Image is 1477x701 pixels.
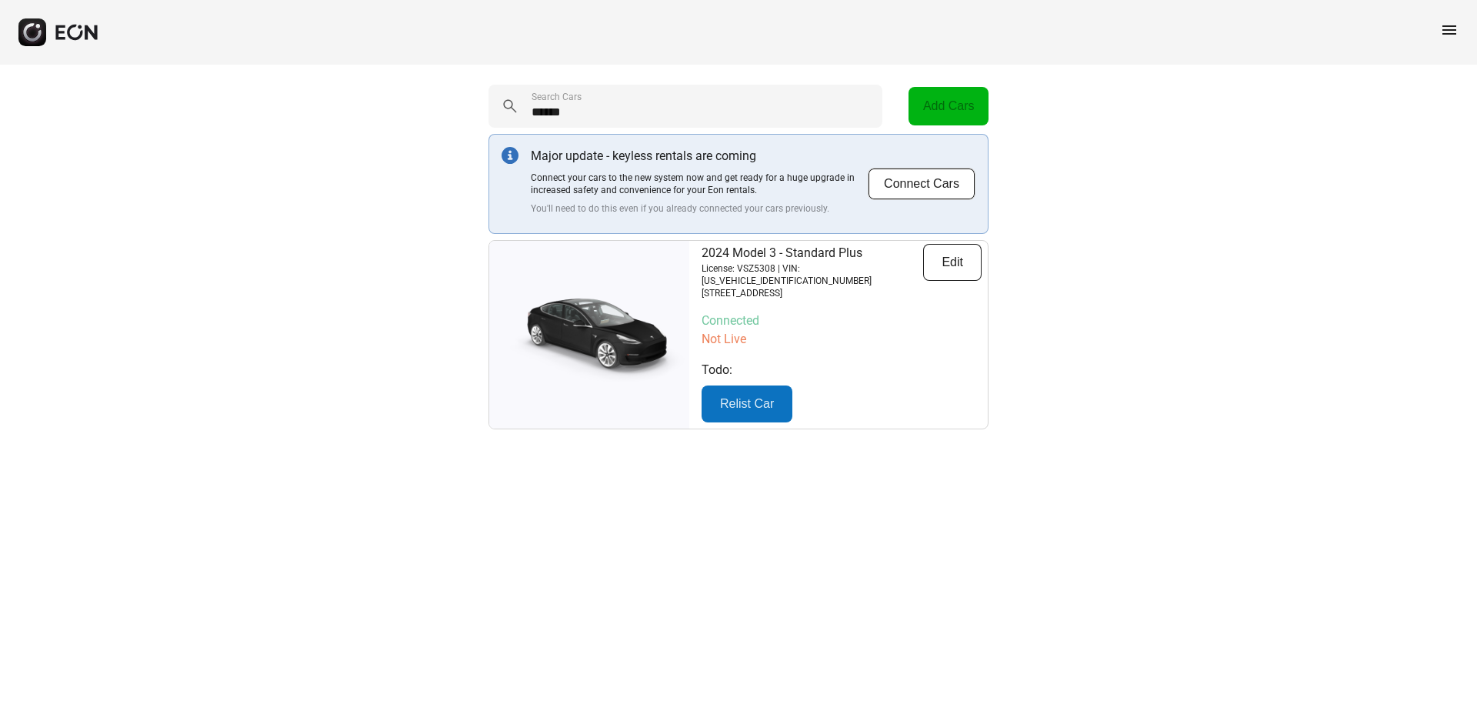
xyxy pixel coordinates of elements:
[502,147,518,164] img: info
[702,386,792,422] button: Relist Car
[702,312,982,330] p: Connected
[1440,21,1459,39] span: menu
[702,330,982,349] p: Not Live
[868,168,975,200] button: Connect Cars
[532,91,582,103] label: Search Cars
[702,287,923,299] p: [STREET_ADDRESS]
[531,172,868,196] p: Connect your cars to the new system now and get ready for a huge upgrade in increased safety and ...
[489,285,689,385] img: car
[531,202,868,215] p: You'll need to do this even if you already connected your cars previously.
[531,147,868,165] p: Major update - keyless rentals are coming
[923,244,982,281] button: Edit
[702,244,923,262] p: 2024 Model 3 - Standard Plus
[702,262,923,287] p: License: VSZ5308 | VIN: [US_VEHICLE_IDENTIFICATION_NUMBER]
[702,361,982,379] p: Todo:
